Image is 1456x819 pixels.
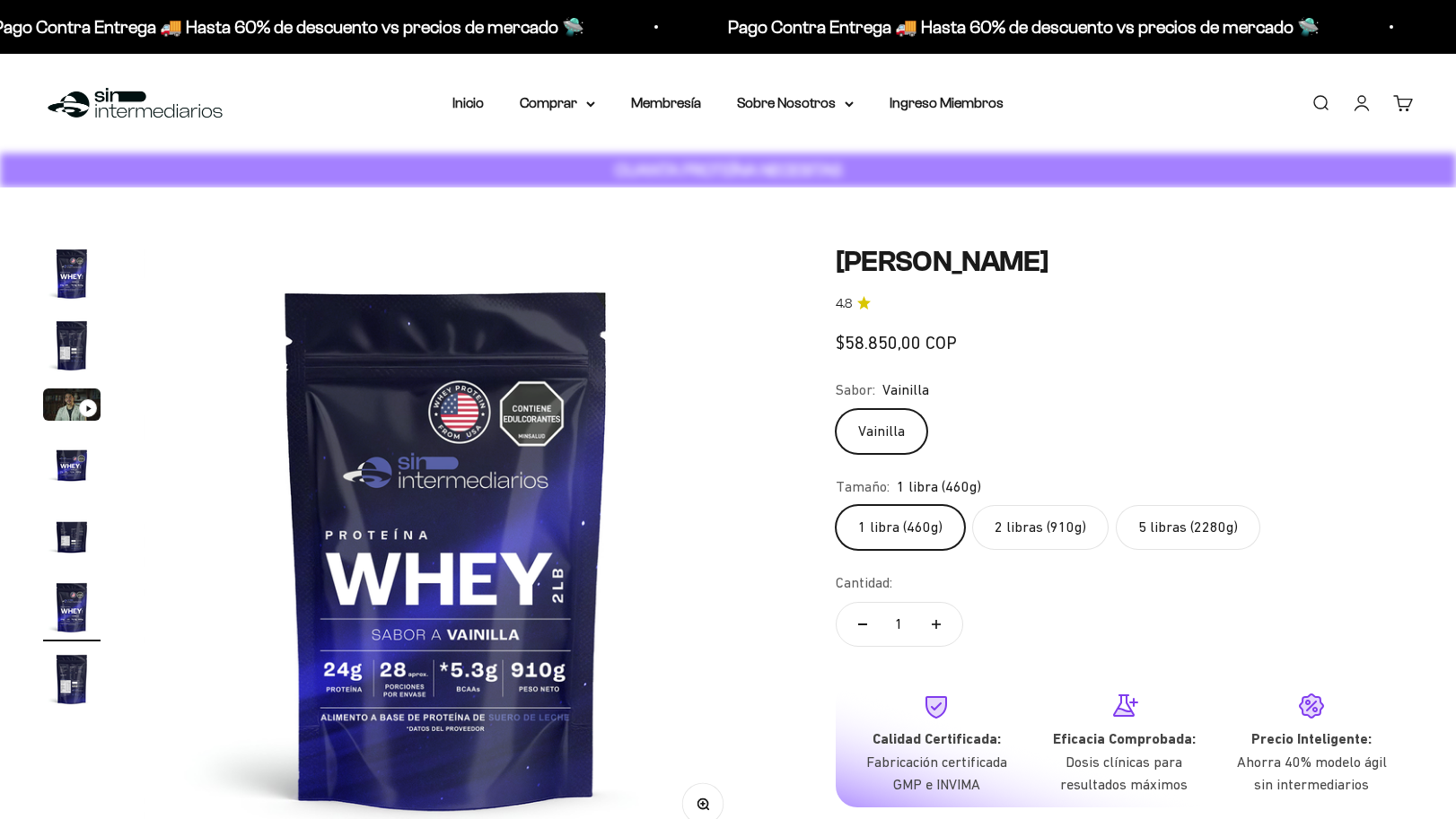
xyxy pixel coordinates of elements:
[882,379,929,402] span: Vainilla
[837,603,889,646] button: Reducir cantidad
[897,475,981,499] span: 1 libra (460g)
[836,245,1414,279] h1: [PERSON_NAME]
[836,294,1414,314] a: 4.84.8 de 5.0 estrellas
[1045,751,1204,797] p: Dosis clínicas para resultados máximos
[520,91,595,115] summary: Comprar
[43,245,101,302] img: Proteína Whey - Vainilla
[836,571,892,595] label: Cantidad:
[43,388,101,426] button: Ir al artículo 3
[910,603,962,646] button: Aumentar cantidad
[737,91,854,115] summary: Sobre Nosotros
[857,751,1016,797] p: Fabricación certificada GMP e INVIMA
[1232,751,1391,797] p: Ahorra 40% modelo ágil sin intermediarios
[43,579,101,641] button: Ir al artículo 6
[452,95,484,110] a: Inicio
[836,328,957,357] sale-price: $58.850,00 COP
[1251,730,1372,747] strong: Precio Inteligente:
[873,730,1001,747] strong: Calidad Certificada:
[700,13,1292,41] p: Pago Contra Entrega 🚚 Hasta 60% de descuento vs precios de mercado 🛸
[43,579,101,636] img: Proteína Whey - Vainilla
[1053,730,1196,747] strong: Eficacia Comprobada:
[43,435,101,498] button: Ir al artículo 4
[43,245,101,308] button: Ir al artículo 1
[43,507,101,570] button: Ir al artículo 5
[43,650,101,708] img: Proteína Whey - Vainilla
[836,475,890,499] legend: Tamaño:
[43,650,101,713] button: Ir al artículo 7
[836,379,875,402] legend: Sabor:
[43,317,101,379] button: Ir al artículo 2
[836,294,852,314] span: 4.8
[890,95,1004,110] a: Ingreso Miembros
[631,95,701,110] a: Membresía
[43,435,101,492] img: Proteína Whey - Vainilla
[43,507,101,564] img: Proteína Whey - Vainilla
[43,317,101,374] img: Proteína Whey - Vainilla
[615,161,842,179] strong: CUANTA PROTEÍNA NECESITAS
